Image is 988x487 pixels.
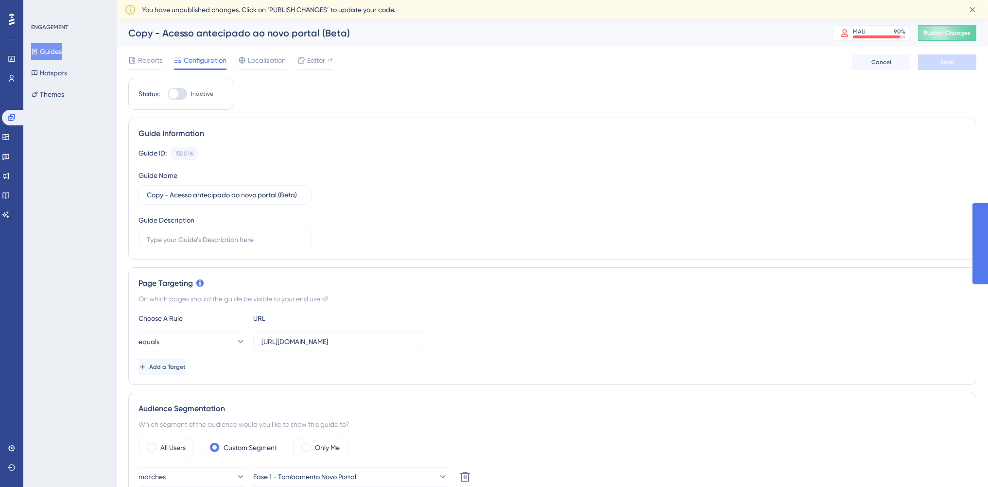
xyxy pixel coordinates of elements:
span: Cancel [871,58,891,66]
span: Add a Target [149,363,186,371]
div: 90 % [894,28,905,35]
div: MAU [853,28,866,35]
span: Save [940,58,954,66]
div: URL [253,313,360,324]
button: matches [139,467,245,487]
div: Guide Name [139,170,177,181]
span: Reports [138,54,162,66]
div: Choose A Rule [139,313,245,324]
button: Publish Changes [918,25,976,41]
button: Cancel [852,54,910,70]
span: Editor [307,54,325,66]
label: Only Me [315,442,340,453]
div: Audience Segmentation [139,403,966,415]
div: On which pages should the guide be visible to your end users? [139,293,966,305]
div: Status: [139,88,160,100]
iframe: UserGuiding AI Assistant Launcher [947,449,976,478]
div: Guide Information [139,128,966,139]
span: matches [139,471,166,483]
button: Fase 1 - Tombamento Novo Portal [253,467,448,487]
span: Localization [248,54,286,66]
div: ENGAGEMENT [31,23,68,31]
button: Guides [31,43,62,60]
label: All Users [160,442,186,453]
input: yourwebsite.com/path [261,336,418,347]
label: Custom Segment [224,442,277,453]
button: Hotspots [31,64,67,82]
span: You have unpublished changes. Click on ‘PUBLISH CHANGES’ to update your code. [142,4,395,16]
div: Which segment of the audience would you like to show this guide to? [139,418,966,430]
span: equals [139,336,159,348]
button: Themes [31,86,64,103]
span: Configuration [184,54,226,66]
div: 150096 [175,150,193,157]
div: Page Targeting [139,278,966,289]
button: Save [918,54,976,70]
span: Inactive [191,90,213,98]
span: Fase 1 - Tombamento Novo Portal [253,471,356,483]
div: Guide ID: [139,147,167,160]
div: Guide Description [139,214,194,226]
input: Type your Guide’s Description here [147,234,303,245]
span: Publish Changes [924,29,971,37]
button: Add a Target [139,359,186,375]
input: Type your Guide’s Name here [147,190,303,200]
div: Copy - Acesso antecipado ao novo portal (Beta) [128,26,808,40]
button: equals [139,332,245,351]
